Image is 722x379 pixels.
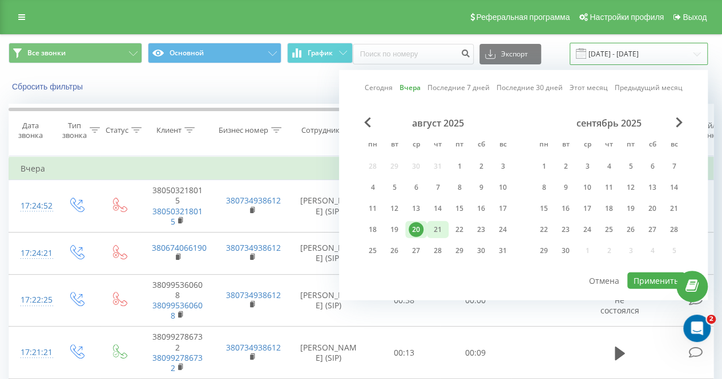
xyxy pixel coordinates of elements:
[387,180,402,195] div: 5
[427,82,490,93] a: Последние 7 дней
[570,82,608,93] a: Этот месяц
[62,121,87,140] div: Тип звонка
[580,180,595,195] div: 10
[558,243,573,258] div: 30
[362,179,384,196] div: пн 4 авг. 2025 г.
[537,201,551,216] div: 15
[533,221,555,238] div: пн 22 сент. 2025 г.
[451,137,468,154] abbr: пятница
[602,180,616,195] div: 11
[495,159,510,174] div: 3
[555,179,576,196] div: вт 9 сент. 2025 г.
[537,222,551,237] div: 22
[449,221,470,238] div: пт 22 авг. 2025 г.
[580,222,595,237] div: 24
[408,137,425,154] abbr: среда
[667,159,681,174] div: 7
[707,315,716,324] span: 2
[667,201,681,216] div: 21
[152,352,203,373] a: 380992786732
[409,222,423,237] div: 20
[683,13,707,22] span: Выход
[289,274,369,327] td: [PERSON_NAME] (SIP)
[21,242,43,264] div: 17:24:21
[600,137,618,154] abbr: четверг
[152,206,203,227] a: 380503218015
[479,44,541,64] button: Экспорт
[405,179,427,196] div: ср 6 авг. 2025 г.
[365,82,393,93] a: Сегодня
[226,342,281,353] a: 380734938612
[576,200,598,217] div: ср 17 сент. 2025 г.
[579,137,596,154] abbr: среда
[449,200,470,217] div: пт 15 авг. 2025 г.
[598,158,620,175] div: чт 4 сент. 2025 г.
[576,221,598,238] div: ср 24 сент. 2025 г.
[598,200,620,217] div: чт 18 сент. 2025 г.
[642,221,663,238] div: сб 27 сент. 2025 г.
[440,327,511,379] td: 00:09
[627,272,685,289] button: Применить
[645,180,660,195] div: 13
[430,180,445,195] div: 7
[387,222,402,237] div: 19
[623,180,638,195] div: 12
[362,242,384,259] div: пн 25 авг. 2025 г.
[364,117,371,128] span: Previous Month
[148,43,281,63] button: Основной
[642,179,663,196] div: сб 13 сент. 2025 г.
[555,158,576,175] div: вт 2 сент. 2025 г.
[642,158,663,175] div: сб 6 сент. 2025 г.
[409,243,423,258] div: 27
[683,315,711,342] iframe: Intercom live chat
[289,233,369,275] td: [PERSON_NAME] (SIP)
[558,180,573,195] div: 9
[533,158,555,175] div: пн 1 сент. 2025 г.
[494,137,511,154] abbr: воскресенье
[476,13,570,22] span: Реферальная программа
[365,201,380,216] div: 11
[492,221,514,238] div: вс 24 авг. 2025 г.
[27,48,66,58] span: Все звонки
[602,201,616,216] div: 18
[400,82,421,93] a: Вчера
[140,327,215,379] td: 380992786732
[663,221,685,238] div: вс 28 сент. 2025 г.
[495,222,510,237] div: 24
[452,159,467,174] div: 1
[470,158,492,175] div: сб 2 авг. 2025 г.
[9,43,142,63] button: Все звонки
[387,243,402,258] div: 26
[583,272,626,289] button: Отмена
[427,221,449,238] div: чт 21 авг. 2025 г.
[289,327,369,379] td: [PERSON_NAME] (SIP)
[492,179,514,196] div: вс 10 авг. 2025 г.
[405,242,427,259] div: ср 27 авг. 2025 г.
[384,200,405,217] div: вт 12 авг. 2025 г.
[557,137,574,154] abbr: вторник
[427,200,449,217] div: чт 14 авг. 2025 г.
[580,159,595,174] div: 3
[533,200,555,217] div: пн 15 сент. 2025 г.
[580,201,595,216] div: 17
[430,201,445,216] div: 14
[452,222,467,237] div: 22
[602,159,616,174] div: 4
[365,180,380,195] div: 4
[620,221,642,238] div: пт 26 сент. 2025 г.
[555,200,576,217] div: вт 16 сент. 2025 г.
[474,201,489,216] div: 16
[620,179,642,196] div: пт 12 сент. 2025 г.
[470,242,492,259] div: сб 30 авг. 2025 г.
[663,200,685,217] div: вс 21 сент. 2025 г.
[409,180,423,195] div: 6
[140,180,215,233] td: 380503218015
[369,274,440,327] td: 00:38
[474,243,489,258] div: 30
[533,242,555,259] div: пн 29 сент. 2025 г.
[645,159,660,174] div: 6
[558,201,573,216] div: 16
[226,195,281,206] a: 380734938612
[598,179,620,196] div: чт 11 сент. 2025 г.
[369,327,440,379] td: 00:13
